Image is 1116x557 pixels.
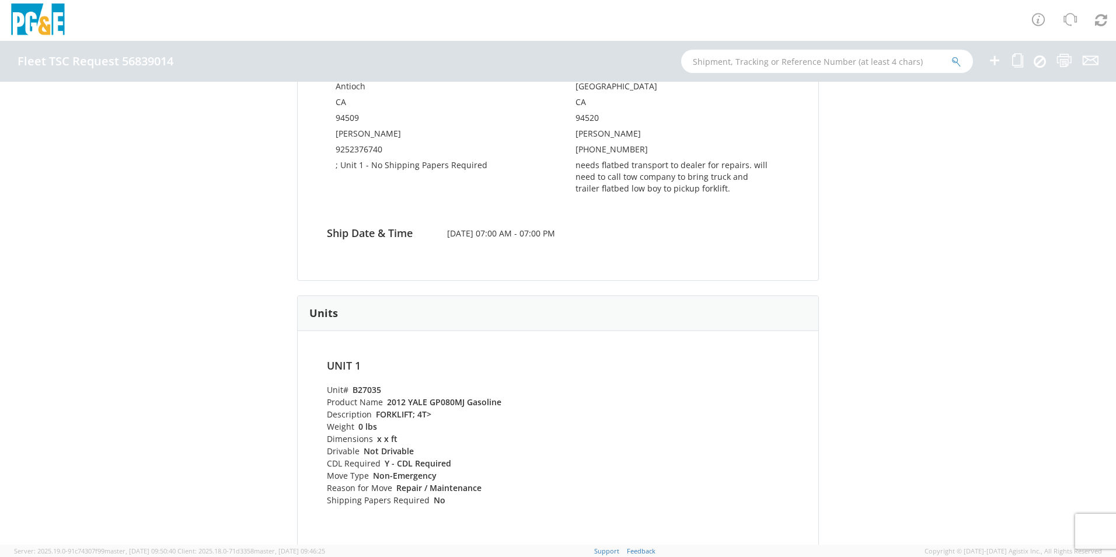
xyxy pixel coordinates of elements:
a: Support [594,546,619,555]
strong: 0 lbs [358,421,377,432]
td: [GEOGRAPHIC_DATA] [576,81,780,96]
li: Drivable [327,445,552,457]
strong: Non-Emergency [373,470,437,481]
td: [PERSON_NAME] [576,128,780,144]
li: CDL Required [327,457,552,469]
td: 9252376740 [336,144,540,159]
strong: x x ft [377,433,397,444]
span: Server: 2025.19.0-91c74307f99 [14,546,176,555]
li: Description [327,408,552,420]
strong: No [434,495,445,506]
strong: 2012 YALE GP080MJ Gasoline [387,396,501,408]
h4: Fleet TSC Request 56839014 [18,55,173,68]
strong: Not Drivable [364,445,414,457]
td: 94509 [336,112,540,128]
td: 94520 [576,112,780,128]
strong: Repair / Maintenance [396,482,482,493]
img: pge-logo-06675f144f4cfa6a6814.png [9,4,67,38]
strong: Y - CDL Required [385,458,451,469]
li: Shipping Papers Required [327,494,552,506]
strong: FORKLIFT; 4T> [376,409,431,420]
td: [PERSON_NAME] [336,128,540,144]
a: Feedback [627,546,655,555]
li: Weight [327,420,552,433]
li: Dimensions [327,433,552,445]
span: master, [DATE] 09:50:40 [104,546,176,555]
td: CA [576,96,780,112]
td: [PHONE_NUMBER] [576,144,780,159]
strong: B27035 [353,384,381,395]
span: [DATE] 07:00 AM - 07:00 PM [438,228,678,239]
li: Reason for Move [327,482,552,494]
td: needs flatbed transport to dealer for repairs. will need to call tow company to bring truck and t... [576,159,780,199]
h4: Unit 1 [327,360,552,372]
span: Client: 2025.18.0-71d3358 [177,546,325,555]
td: ; Unit 1 - No Shipping Papers Required [336,159,540,175]
h4: Ship Date & Time [318,228,438,239]
span: master, [DATE] 09:46:25 [254,546,325,555]
li: Product Name [327,396,552,408]
span: Copyright © [DATE]-[DATE] Agistix Inc., All Rights Reserved [925,546,1102,556]
li: Unit# [327,384,552,396]
td: CA [336,96,540,112]
input: Shipment, Tracking or Reference Number (at least 4 chars) [681,50,973,73]
li: Move Type [327,469,552,482]
h3: Units [309,308,338,319]
td: Antioch [336,81,540,96]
